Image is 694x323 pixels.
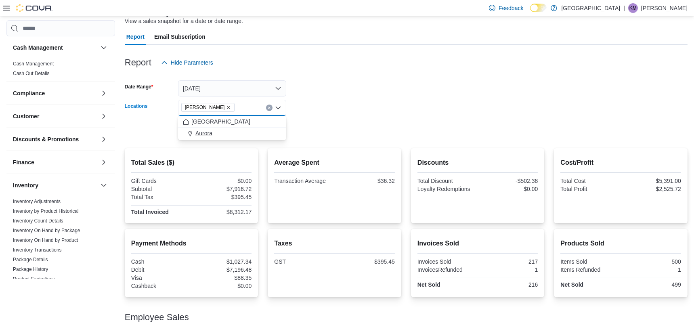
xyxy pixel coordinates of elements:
strong: Total Invoiced [131,209,169,215]
a: Inventory On Hand by Product [13,237,78,243]
button: Cash Management [99,43,109,52]
div: Items Refunded [560,266,619,273]
div: Subtotal [131,186,190,192]
span: [PERSON_NAME] [185,103,225,111]
span: Report [126,29,145,45]
span: Package History [13,266,48,273]
div: InvoicesRefunded [417,266,476,273]
span: Inventory On Hand by Package [13,227,80,234]
button: [GEOGRAPHIC_DATA] [178,116,286,128]
a: Package History [13,266,48,272]
div: 1 [623,266,681,273]
button: Discounts & Promotions [13,135,97,143]
div: 1 [479,266,538,273]
h3: Discounts & Promotions [13,135,79,143]
div: $7,916.72 [193,186,252,192]
button: Finance [13,158,97,166]
span: Package Details [13,256,48,263]
label: Locations [125,103,148,109]
div: $88.35 [193,275,252,281]
h3: Finance [13,158,34,166]
div: Kevin McLeod [628,3,638,13]
button: Finance [99,157,109,167]
div: Gift Cards [131,178,190,184]
div: Inventory [6,197,115,316]
h2: Products Sold [560,239,681,248]
h2: Average Spent [274,158,395,168]
div: $8,312.17 [193,209,252,215]
a: Product Expirations [13,276,55,282]
h2: Cost/Profit [560,158,681,168]
a: Inventory Transactions [13,247,62,253]
div: Items Sold [560,258,619,265]
div: $0.00 [193,283,252,289]
span: Cash Out Details [13,70,50,77]
a: Inventory Count Details [13,218,63,224]
button: Compliance [13,89,97,97]
a: Inventory Adjustments [13,199,61,204]
div: $5,391.00 [623,178,681,184]
span: Aurora Cannabis [181,103,235,112]
button: Inventory [13,181,97,189]
h2: Discounts [417,158,538,168]
span: [GEOGRAPHIC_DATA] [191,117,250,126]
div: View a sales snapshot for a date or date range. [125,17,243,25]
h2: Total Sales ($) [131,158,252,168]
button: Close list of options [275,105,281,111]
button: Inventory [99,180,109,190]
div: $0.00 [479,186,538,192]
div: Invoices Sold [417,258,476,265]
strong: Net Sold [417,281,440,288]
h3: Employee Sales [125,313,189,322]
label: Date Range [125,84,153,90]
button: Hide Parameters [158,55,216,71]
div: Cash Management [6,59,115,82]
p: | [623,3,625,13]
div: 216 [479,281,538,288]
div: 500 [623,258,681,265]
input: Dark Mode [530,4,547,12]
button: Aurora [178,128,286,139]
div: Total Discount [417,178,476,184]
h3: Inventory [13,181,38,189]
div: 499 [623,281,681,288]
p: [PERSON_NAME] [641,3,688,13]
span: Inventory Adjustments [13,198,61,205]
a: Cash Out Details [13,71,50,76]
h2: Taxes [274,239,395,248]
h2: Payment Methods [131,239,252,248]
span: Hide Parameters [171,59,213,67]
div: Total Tax [131,194,190,200]
h2: Invoices Sold [417,239,538,248]
span: Email Subscription [154,29,205,45]
div: Loyalty Redemptions [417,186,476,192]
h3: Compliance [13,89,45,97]
div: $7,196.48 [193,266,252,273]
a: Inventory On Hand by Package [13,228,80,233]
h3: Report [125,58,151,67]
div: Total Profit [560,186,619,192]
a: Inventory by Product Historical [13,208,79,214]
span: Feedback [499,4,523,12]
div: Cash [131,258,190,265]
button: Remove Aurora Cannabis from selection in this group [226,105,231,110]
h3: Cash Management [13,44,63,52]
a: Package Details [13,257,48,262]
button: Clear input [266,105,273,111]
a: Cash Management [13,61,54,67]
button: Compliance [99,88,109,98]
div: $1,027.34 [193,258,252,265]
div: $36.32 [336,178,395,184]
button: Customer [99,111,109,121]
div: Transaction Average [274,178,333,184]
span: Aurora [195,129,212,137]
img: Cova [16,4,52,12]
button: Cash Management [13,44,97,52]
h3: Customer [13,112,39,120]
span: KM [629,3,637,13]
div: $395.45 [336,258,395,265]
